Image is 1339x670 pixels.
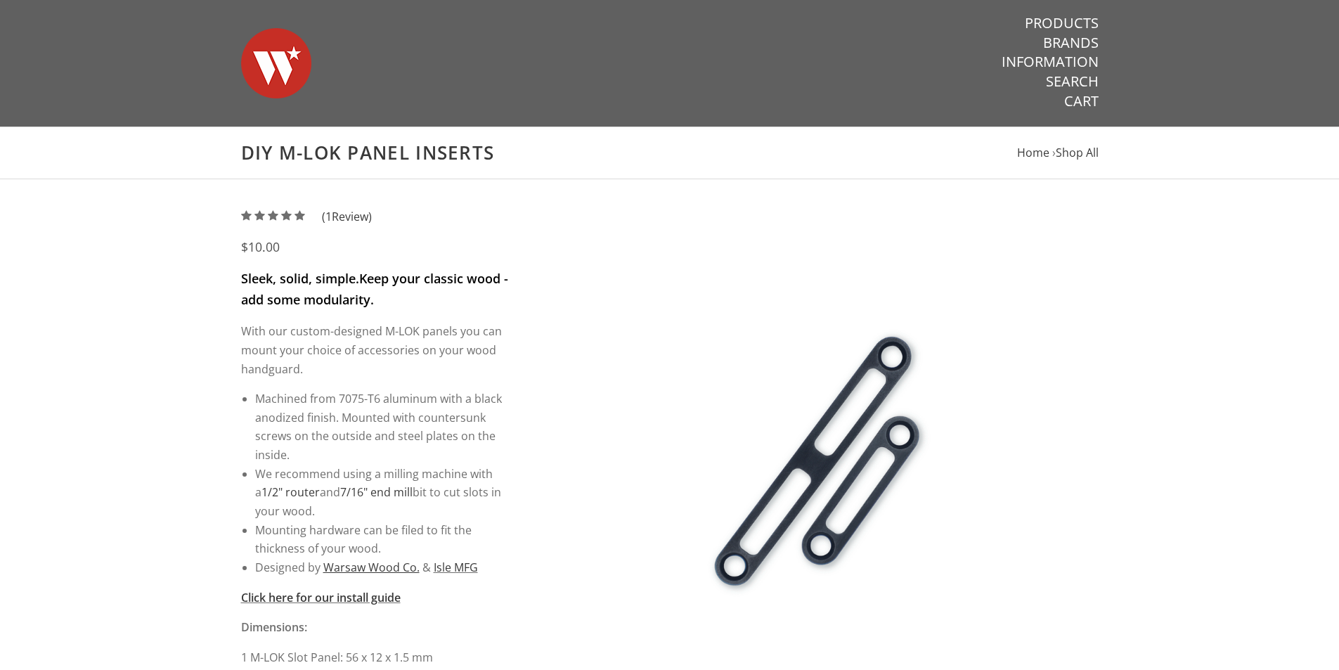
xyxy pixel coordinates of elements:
[261,484,320,500] a: 1/2" router
[1017,145,1049,160] a: Home
[255,558,510,577] li: Designed by &
[434,560,478,575] a: Isle MFG
[255,465,510,521] li: We recommend using a milling machine with a and bit to cut slots in your wood.
[1056,145,1099,160] a: Shop All
[241,141,1099,165] h1: DIY M-LOK Panel Inserts
[241,270,508,308] strong: Keep your classic wood - add some modularity.
[241,270,359,287] strong: Sleek, solid, simple.
[1002,53,1099,71] a: Information
[241,648,510,667] p: 1 M-LOK Slot Panel: 56 x 12 x 1.5 mm
[1046,72,1099,91] a: Search
[241,590,401,605] a: Click here for our install guide
[1043,34,1099,52] a: Brands
[255,521,510,558] li: Mounting hardware can be filed to fit the thickness of your wood.
[1025,14,1099,32] a: Products
[241,209,372,224] a: (1Review)
[241,14,311,112] img: Warsaw Wood Co.
[241,238,280,255] span: $10.00
[241,323,502,376] span: With our custom-designed M-LOK panels you can mount your choice of accessories on your wood handg...
[1052,143,1099,162] li: ›
[1064,92,1099,110] a: Cart
[325,209,332,224] span: 1
[322,207,372,226] span: ( Review)
[241,619,307,635] strong: Dimensions:
[340,484,413,500] a: 7/16" end mill
[323,560,420,575] a: Warsaw Wood Co.
[255,389,510,465] li: Machined from 7075-T6 aluminum with a black anodized finish. Mounted with countersunk screws on t...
